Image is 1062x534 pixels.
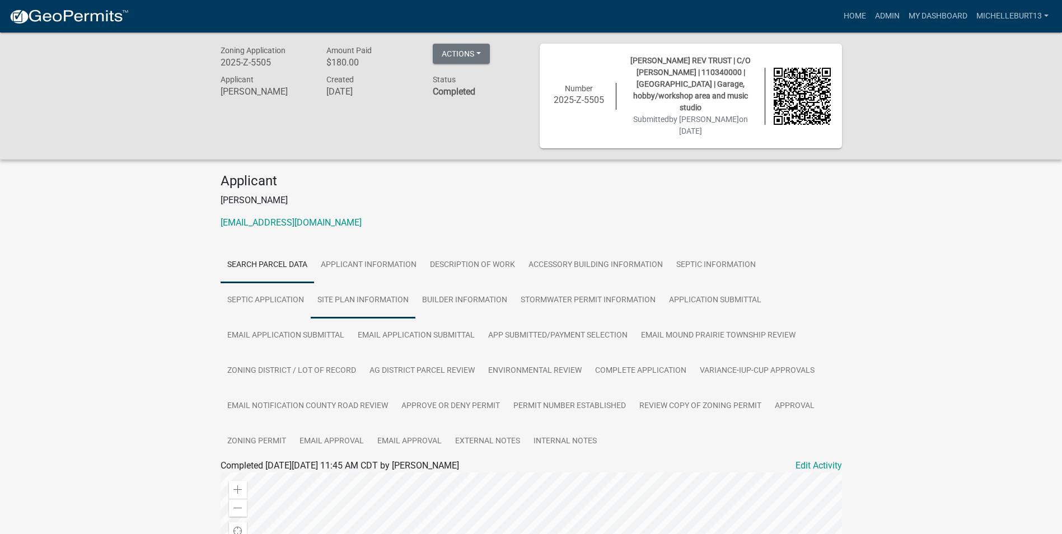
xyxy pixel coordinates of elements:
[630,56,751,112] span: [PERSON_NAME] REV TRUST | C/O [PERSON_NAME] | 110340000 | [GEOGRAPHIC_DATA] | Garage, hobby/works...
[326,86,416,97] h6: [DATE]
[221,424,293,460] a: Zoning Permit
[693,353,821,389] a: VARIANCE-IUP-CUP APPROVALS
[221,247,314,283] a: Search Parcel Data
[433,75,456,84] span: Status
[448,424,527,460] a: External Notes
[229,481,247,499] div: Zoom in
[662,283,768,318] a: APPLICATION SUBMITTAL
[904,6,972,27] a: My Dashboard
[796,459,842,472] a: Edit Activity
[221,353,363,389] a: ZONING DISTRICT / LOT OF RECORD
[221,75,254,84] span: Applicant
[565,84,593,93] span: Number
[588,353,693,389] a: COMPLETE APPLICATION
[293,424,371,460] a: Email APPROVAL
[507,388,633,424] a: PERMIT NUMBER ESTABLISHED
[633,388,768,424] a: Review Copy of Zoning Permit
[527,424,603,460] a: Internal Notes
[221,194,842,207] p: [PERSON_NAME]
[326,46,372,55] span: Amount Paid
[351,318,481,354] a: Email APPLICATION SUBMITTAL
[221,388,395,424] a: Email NOTIFICATION COUNTY ROAD REVIEW
[221,46,286,55] span: Zoning Application
[669,115,739,124] span: by [PERSON_NAME]
[514,283,662,318] a: STORMWATER PERMIT INFORMATION
[371,424,448,460] a: Email APPROVAL
[522,247,670,283] a: ACCESSORY BUILDING INFORMATION
[229,499,247,517] div: Zoom out
[839,6,871,27] a: Home
[972,6,1053,27] a: michelleburt13
[221,86,310,97] h6: [PERSON_NAME]
[551,95,608,105] h6: 2025-Z-5505
[221,217,362,228] a: [EMAIL_ADDRESS][DOMAIN_NAME]
[311,283,415,318] a: SITE PLAN INFORMATION
[670,247,762,283] a: SEPTIC INFORMATION
[481,353,588,389] a: ENVIRONMENTAL REVIEW
[221,173,842,189] h4: Applicant
[481,318,634,354] a: APP SUBMITTED/PAYMENT SELECTION
[774,68,831,125] img: QR code
[433,44,490,64] button: Actions
[395,388,507,424] a: APPROVE OR DENY PERMIT
[221,460,459,471] span: Completed [DATE][DATE] 11:45 AM CDT by [PERSON_NAME]
[326,57,416,68] h6: $180.00
[221,57,310,68] h6: 2025-Z-5505
[415,283,514,318] a: BUILDER INFORMATION
[871,6,904,27] a: Admin
[363,353,481,389] a: AG DISTRICT PARCEL REVIEW
[433,86,475,97] strong: Completed
[326,75,354,84] span: Created
[423,247,522,283] a: DESCRIPTION OF WORK
[634,318,802,354] a: Email MOUND PRAIRIE TOWNSHIP REVIEW
[768,388,821,424] a: APPROVAL
[633,115,748,135] span: Submitted on [DATE]
[221,318,351,354] a: Email APPLICATION SUBMITTAL
[221,283,311,318] a: SEPTIC APPLICATION
[314,247,423,283] a: APPLICANT INFORMATION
